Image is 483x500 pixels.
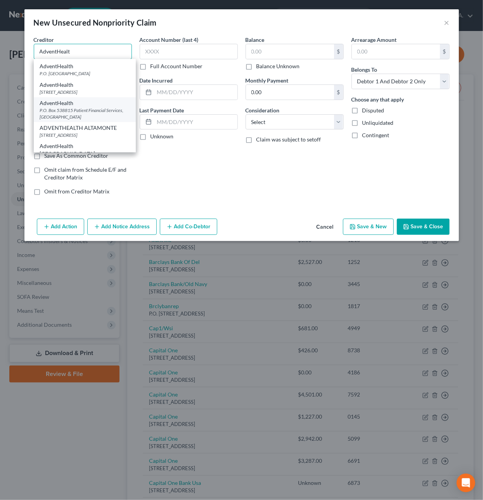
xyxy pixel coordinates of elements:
input: MM/DD/YYYY [154,115,237,129]
div: AdventHealth [40,62,130,70]
button: Add Notice Address [87,219,157,235]
button: Save & Close [397,219,450,235]
input: XXXX [140,44,238,59]
label: Unknown [151,133,174,140]
span: Contingent [362,132,390,138]
span: Belongs To [351,66,377,73]
span: Unliquidated [362,119,394,126]
div: P.O. Box 538815 Patient Financial Services, [GEOGRAPHIC_DATA] [40,107,130,120]
label: Last Payment Date [140,106,184,114]
span: Omit from Creditor Matrix [45,188,110,195]
div: $ [440,44,449,59]
label: Choose any that apply [351,95,404,103]
label: Balance [246,36,265,44]
label: Consideration [246,106,280,114]
div: [STREET_ADDRESS] [40,89,130,95]
div: [STREET_ADDRESS] [40,132,130,138]
div: ADVENTHEALTH ALTAMONTE [40,124,130,132]
div: AdventHealth [40,99,130,107]
div: $ [334,85,343,100]
label: Full Account Number [151,62,203,70]
input: 0.00 [246,85,334,100]
div: Open Intercom Messenger [457,474,475,492]
label: Date Incurred [140,76,173,84]
input: 0.00 [246,44,334,59]
span: Omit claim from Schedule E/F and Creditor Matrix [45,166,127,181]
div: New Unsecured Nonpriority Claim [34,17,157,28]
label: Balance Unknown [256,62,300,70]
span: Creditor [34,36,54,43]
span: Claim was subject to setoff [256,136,321,143]
input: Search creditor by name... [34,44,132,59]
input: MM/DD/YYYY [154,85,237,100]
label: Save As Common Creditor [45,152,109,160]
input: 0.00 [352,44,440,59]
button: × [444,18,450,27]
button: Cancel [310,219,340,235]
div: AdventHealth [GEOGRAPHIC_DATA] [40,142,130,158]
button: Add Co-Debtor [160,219,217,235]
button: Save & New [343,219,394,235]
label: Account Number (last 4) [140,36,199,44]
label: Arrearage Amount [351,36,397,44]
div: $ [334,44,343,59]
div: P.O. [GEOGRAPHIC_DATA] [40,70,130,77]
button: Add Action [37,219,84,235]
span: Disputed [362,107,384,114]
div: AdventHealth [40,81,130,89]
label: Monthly Payment [246,76,289,84]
